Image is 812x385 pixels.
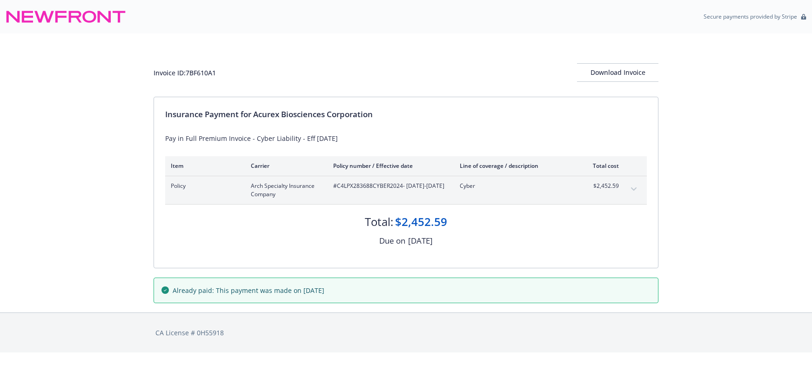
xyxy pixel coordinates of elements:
div: $2,452.59 [395,214,447,230]
button: expand content [626,182,641,197]
div: Insurance Payment for Acurex Biosciences Corporation [165,108,647,120]
div: Policy number / Effective date [333,162,445,170]
span: Arch Specialty Insurance Company [251,182,318,199]
button: Download Invoice [577,63,658,82]
span: Cyber [460,182,569,190]
div: Due on [379,235,405,247]
span: Already paid: This payment was made on [DATE] [173,285,324,295]
div: Invoice ID: 7BF610A1 [154,68,216,78]
span: #C4LPX283688CYBER2024 - [DATE]-[DATE] [333,182,445,190]
span: Policy [171,182,236,190]
p: Secure payments provided by Stripe [704,13,797,20]
div: Total cost [584,162,619,170]
div: PolicyArch Specialty Insurance Company#C4LPX283688CYBER2024- [DATE]-[DATE]Cyber$2,452.59expand co... [165,176,647,204]
div: Total: [365,214,393,230]
div: Pay in Full Premium Invoice - Cyber Liability - Eff [DATE] [165,133,647,143]
div: CA License # 0H55918 [155,328,657,338]
div: [DATE] [408,235,433,247]
div: Carrier [251,162,318,170]
div: Item [171,162,236,170]
span: $2,452.59 [584,182,619,190]
div: Download Invoice [577,64,658,81]
div: Line of coverage / description [460,162,569,170]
